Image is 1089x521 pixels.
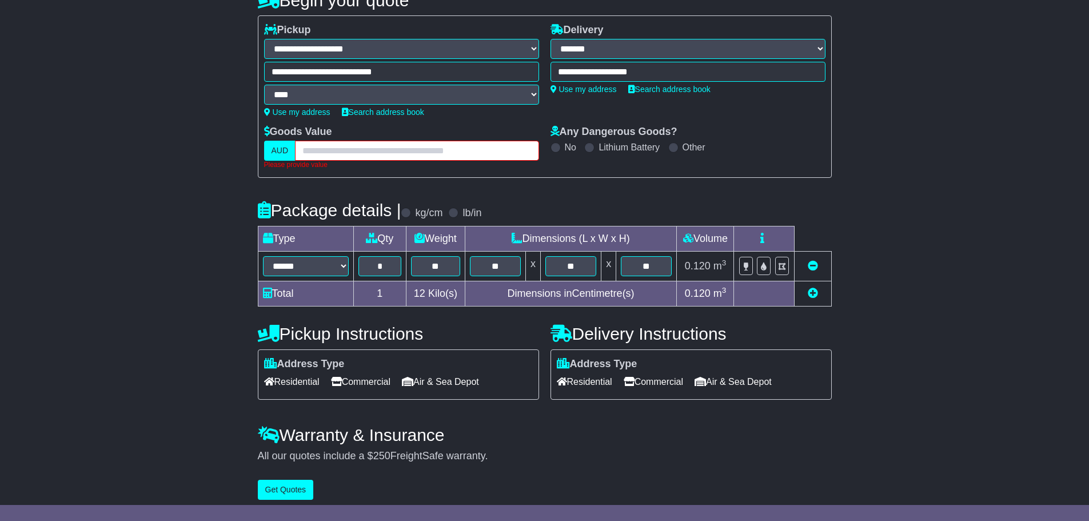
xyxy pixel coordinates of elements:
td: x [601,251,616,281]
h4: Warranty & Insurance [258,425,832,444]
h4: Pickup Instructions [258,324,539,343]
label: lb/in [462,207,481,220]
td: Weight [406,226,465,251]
label: Delivery [551,24,604,37]
div: All our quotes include a $ FreightSafe warranty. [258,450,832,463]
td: Qty [353,226,406,251]
a: Use my address [551,85,617,94]
label: Pickup [264,24,311,37]
td: Kilo(s) [406,281,465,306]
label: Other [683,142,705,153]
td: Volume [677,226,734,251]
td: Total [258,281,353,306]
button: Get Quotes [258,480,314,500]
sup: 3 [722,258,727,267]
a: Use my address [264,108,330,117]
span: m [713,288,727,299]
span: Air & Sea Depot [695,373,772,391]
label: Any Dangerous Goods? [551,126,677,138]
span: Commercial [624,373,683,391]
span: Commercial [331,373,390,391]
span: Residential [264,373,320,391]
td: x [525,251,540,281]
span: Air & Sea Depot [402,373,479,391]
span: Residential [557,373,612,391]
span: m [713,260,727,272]
td: Dimensions in Centimetre(s) [465,281,677,306]
label: Goods Value [264,126,332,138]
h4: Delivery Instructions [551,324,832,343]
a: Search address book [628,85,711,94]
sup: 3 [722,286,727,295]
td: Type [258,226,353,251]
label: AUD [264,141,296,161]
label: kg/cm [415,207,442,220]
td: Dimensions (L x W x H) [465,226,677,251]
span: 12 [414,288,425,299]
span: 250 [373,450,390,462]
td: 1 [353,281,406,306]
div: Please provide value [264,161,539,169]
a: Remove this item [808,260,818,272]
span: 0.120 [685,288,711,299]
label: Lithium Battery [599,142,660,153]
label: Address Type [264,358,345,371]
label: Address Type [557,358,637,371]
label: No [565,142,576,153]
h4: Package details | [258,201,401,220]
span: 0.120 [685,260,711,272]
a: Search address book [342,108,424,117]
a: Add new item [808,288,818,299]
